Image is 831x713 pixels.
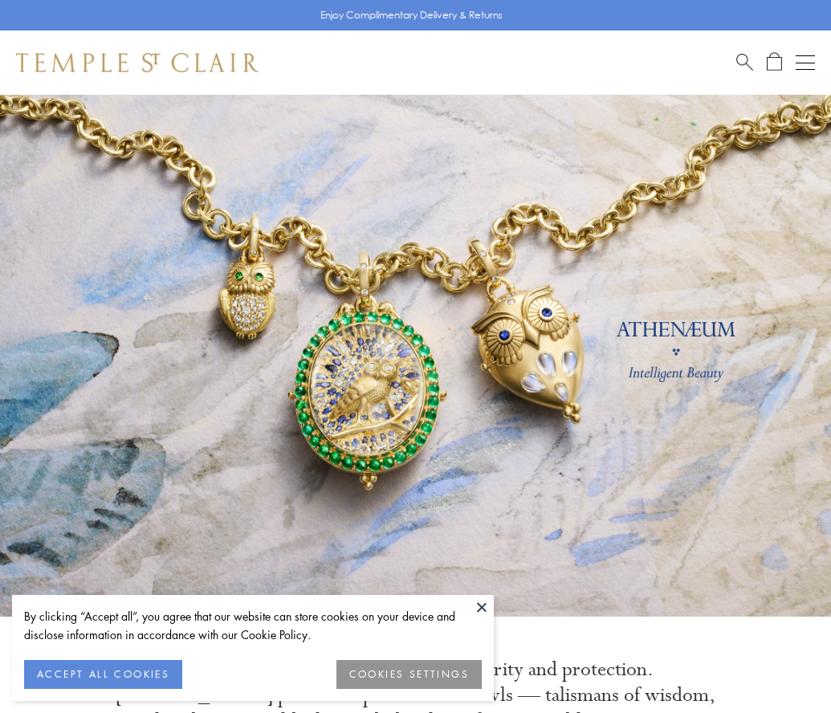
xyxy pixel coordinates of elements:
[767,52,782,72] a: Open Shopping Bag
[736,52,753,72] a: Search
[320,7,503,23] p: Enjoy Complimentary Delivery & Returns
[24,607,482,644] div: By clicking “Accept all”, you agree that our website can store cookies on your device and disclos...
[24,660,182,689] button: ACCEPT ALL COOKIES
[16,53,259,72] img: Temple St. Clair
[336,660,482,689] button: COOKIES SETTINGS
[796,53,815,72] button: Open navigation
